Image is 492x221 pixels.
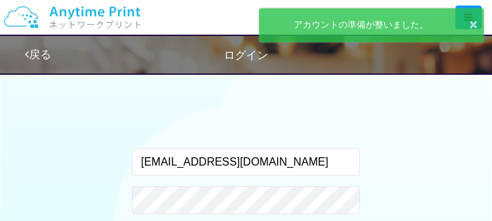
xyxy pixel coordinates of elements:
div: アカウントの準備が整いました。 [294,19,473,32]
span: ログイン [224,49,268,61]
input: メールアドレス [132,148,360,176]
button: × [469,15,477,35]
a: 戻る [25,48,51,60]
